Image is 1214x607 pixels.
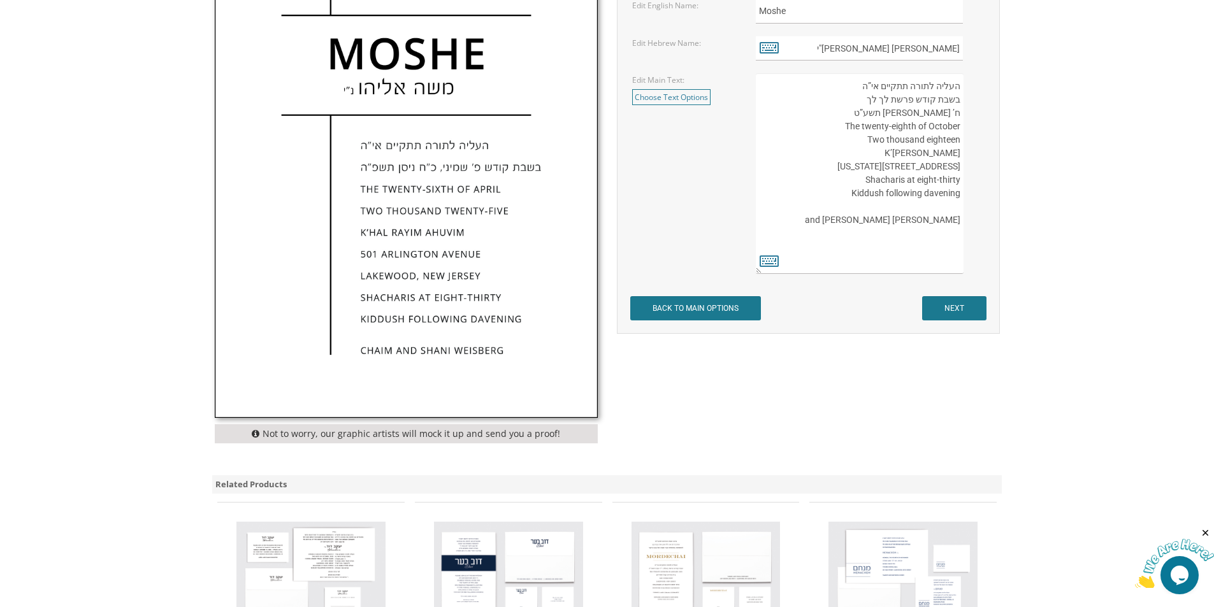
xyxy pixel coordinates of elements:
iframe: chat widget [1135,527,1214,588]
div: Related Products [212,475,1002,494]
label: Edit Main Text: [632,75,684,85]
input: NEXT [922,296,986,320]
div: Not to worry, our graphic artists will mock it up and send you a proof! [215,424,598,443]
a: Choose Text Options [632,89,711,105]
input: BACK TO MAIN OPTIONS [630,296,761,320]
textarea: העליה לתורה תתקיים אי”ה בשבת קודש פרשת לך לך ח’ [PERSON_NAME] תשע”ט The twenty-eighth of October ... [756,73,963,274]
label: Edit Hebrew Name: [632,38,701,48]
